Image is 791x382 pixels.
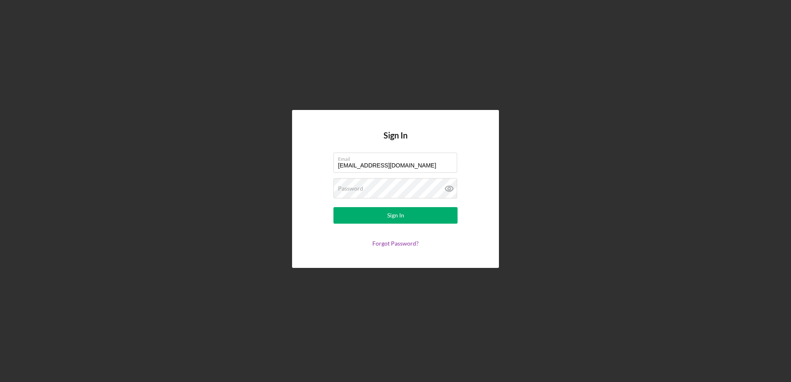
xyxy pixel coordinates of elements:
[372,240,419,247] a: Forgot Password?
[384,131,407,153] h4: Sign In
[338,153,457,162] label: Email
[333,207,458,224] button: Sign In
[387,207,404,224] div: Sign In
[338,185,363,192] label: Password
